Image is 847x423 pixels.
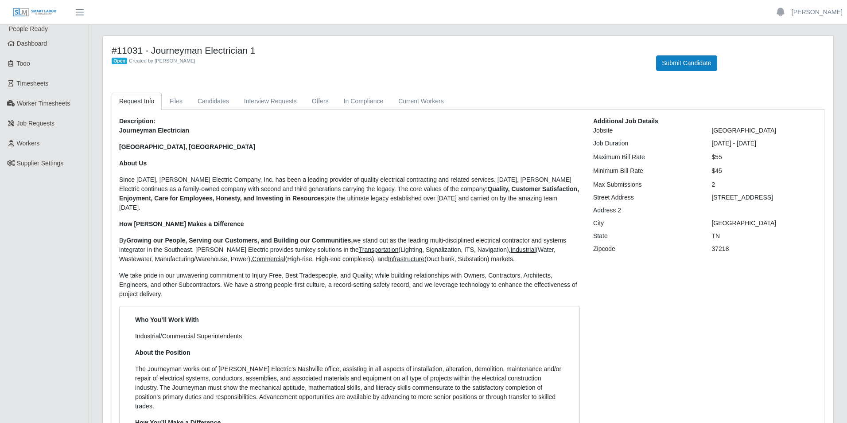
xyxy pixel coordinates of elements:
a: Candidates [190,93,237,110]
u: Commercial [252,255,285,262]
strong: Who You’ll Work With [135,316,199,323]
div: [DATE] - [DATE] [705,139,824,148]
span: Job Requests [17,120,55,127]
a: [PERSON_NAME] [792,8,843,17]
p: The Journeyman works out of [PERSON_NAME] Electric’s Nashville office, assisting in all aspects o... [135,364,564,411]
img: SLM Logo [12,8,57,17]
div: [GEOGRAPHIC_DATA] [705,126,824,135]
div: Maximum Bill Rate [587,153,705,162]
span: People Ready [9,25,48,32]
div: [GEOGRAPHIC_DATA] [705,219,824,228]
span: Worker Timesheets [17,100,70,107]
div: Job Duration [587,139,705,148]
strong: About Us [119,160,147,167]
p: By we stand out as the leading multi-disciplined electrical contractor and systems integrator in ... [119,236,580,264]
span: Open [112,58,127,65]
button: Submit Candidate [656,55,717,71]
strong: Journeyman Electrician [119,127,189,134]
p: Industrial/Commercial Superintendents [135,332,564,341]
div: Minimum Bill Rate [587,166,705,176]
strong: About the Position [135,349,190,356]
span: Dashboard [17,40,47,47]
span: Created by [PERSON_NAME] [129,58,195,63]
p: Since [DATE], [PERSON_NAME] Electric Company, Inc. has been a leading provider of quality electri... [119,175,580,212]
strong: Growing our People, Serving our Customers, and Building our Communities, [126,237,353,244]
b: Description: [119,117,155,125]
p: We take pride in our unwavering commitment to Injury Free, Best Tradespeople, and Quality; while ... [119,271,580,299]
u: Transportation [359,246,399,253]
strong: How [PERSON_NAME] Makes a Difference [119,220,244,227]
div: Address 2 [587,206,705,215]
div: City [587,219,705,228]
a: Interview Requests [237,93,304,110]
a: Files [162,93,190,110]
u: Infrastructure [388,255,424,262]
a: Current Workers [391,93,451,110]
strong: [GEOGRAPHIC_DATA], [GEOGRAPHIC_DATA] [119,143,255,150]
div: [STREET_ADDRESS] [705,193,824,202]
div: 37218 [705,244,824,254]
span: Workers [17,140,40,147]
span: Todo [17,60,30,67]
div: $55 [705,153,824,162]
div: State [587,231,705,241]
div: 2 [705,180,824,189]
a: In Compliance [336,93,391,110]
u: Industrial [510,246,536,253]
h4: #11031 - Journeyman Electrician 1 [112,45,643,56]
a: Offers [304,93,336,110]
div: Jobsite [587,126,705,135]
div: TN [705,231,824,241]
div: Max Submissions [587,180,705,189]
a: Request Info [112,93,162,110]
b: Additional Job Details [593,117,658,125]
span: Timesheets [17,80,49,87]
span: Supplier Settings [17,160,64,167]
div: Street Address [587,193,705,202]
div: Zipcode [587,244,705,254]
div: $45 [705,166,824,176]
